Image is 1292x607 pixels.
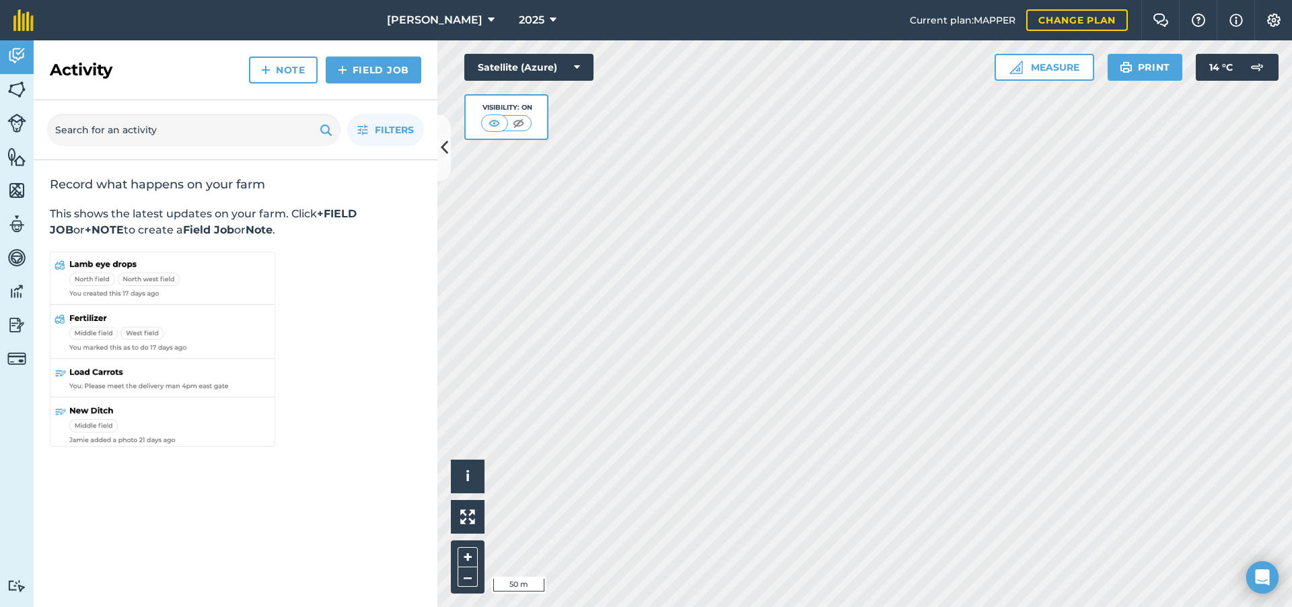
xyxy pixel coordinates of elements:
[85,223,124,236] strong: +NOTE
[1229,12,1243,28] img: svg+xml;base64,PHN2ZyB4bWxucz0iaHR0cDovL3d3dy53My5vcmcvMjAwMC9zdmciIHdpZHRoPSIxNyIgaGVpZ2h0PSIxNy...
[326,57,421,83] a: Field Job
[464,54,594,81] button: Satellite (Azure)
[458,547,478,567] button: +
[1026,9,1128,31] a: Change plan
[1120,59,1133,75] img: svg+xml;base64,PHN2ZyB4bWxucz0iaHR0cDovL3d3dy53My5vcmcvMjAwMC9zdmciIHdpZHRoPSIxOSIgaGVpZ2h0PSIyNC...
[13,9,34,31] img: fieldmargin Logo
[510,116,527,130] img: svg+xml;base64,PHN2ZyB4bWxucz0iaHR0cDovL3d3dy53My5vcmcvMjAwMC9zdmciIHdpZHRoPSI1MCIgaGVpZ2h0PSI0MC...
[50,176,421,192] h2: Record what happens on your farm
[1196,54,1279,81] button: 14 °C
[246,223,273,236] strong: Note
[7,147,26,167] img: svg+xml;base64,PHN2ZyB4bWxucz0iaHR0cDovL3d3dy53My5vcmcvMjAwMC9zdmciIHdpZHRoPSI1NiIgaGVpZ2h0PSI2MC...
[481,102,532,113] div: Visibility: On
[7,46,26,66] img: svg+xml;base64,PD94bWwgdmVyc2lvbj0iMS4wIiBlbmNvZGluZz0idXRmLTgiPz4KPCEtLSBHZW5lcmF0b3I6IEFkb2JlIE...
[995,54,1094,81] button: Measure
[460,509,475,524] img: Four arrows, one pointing top left, one top right, one bottom right and the last bottom left
[50,206,421,238] p: This shows the latest updates on your farm. Click or to create a or .
[7,281,26,301] img: svg+xml;base64,PD94bWwgdmVyc2lvbj0iMS4wIiBlbmNvZGluZz0idXRmLTgiPz4KPCEtLSBHZW5lcmF0b3I6IEFkb2JlIE...
[458,567,478,587] button: –
[387,12,482,28] span: [PERSON_NAME]
[7,349,26,368] img: svg+xml;base64,PD94bWwgdmVyc2lvbj0iMS4wIiBlbmNvZGluZz0idXRmLTgiPz4KPCEtLSBHZW5lcmF0b3I6IEFkb2JlIE...
[1190,13,1207,27] img: A question mark icon
[1009,61,1023,74] img: Ruler icon
[1108,54,1183,81] button: Print
[338,62,347,78] img: svg+xml;base64,PHN2ZyB4bWxucz0iaHR0cDovL3d3dy53My5vcmcvMjAwMC9zdmciIHdpZHRoPSIxNCIgaGVpZ2h0PSIyNC...
[7,214,26,234] img: svg+xml;base64,PD94bWwgdmVyc2lvbj0iMS4wIiBlbmNvZGluZz0idXRmLTgiPz4KPCEtLSBHZW5lcmF0b3I6IEFkb2JlIE...
[910,13,1015,28] span: Current plan : MAPPER
[1266,13,1282,27] img: A cog icon
[7,180,26,201] img: svg+xml;base64,PHN2ZyB4bWxucz0iaHR0cDovL3d3dy53My5vcmcvMjAwMC9zdmciIHdpZHRoPSI1NiIgaGVpZ2h0PSI2MC...
[7,315,26,335] img: svg+xml;base64,PD94bWwgdmVyc2lvbj0iMS4wIiBlbmNvZGluZz0idXRmLTgiPz4KPCEtLSBHZW5lcmF0b3I6IEFkb2JlIE...
[261,62,271,78] img: svg+xml;base64,PHN2ZyB4bWxucz0iaHR0cDovL3d3dy53My5vcmcvMjAwMC9zdmciIHdpZHRoPSIxNCIgaGVpZ2h0PSIyNC...
[466,468,470,485] span: i
[519,12,544,28] span: 2025
[7,579,26,592] img: svg+xml;base64,PD94bWwgdmVyc2lvbj0iMS4wIiBlbmNvZGluZz0idXRmLTgiPz4KPCEtLSBHZW5lcmF0b3I6IEFkb2JlIE...
[1246,561,1279,594] div: Open Intercom Messenger
[1244,54,1270,81] img: svg+xml;base64,PD94bWwgdmVyc2lvbj0iMS4wIiBlbmNvZGluZz0idXRmLTgiPz4KPCEtLSBHZW5lcmF0b3I6IEFkb2JlIE...
[347,114,424,146] button: Filters
[7,79,26,100] img: svg+xml;base64,PHN2ZyB4bWxucz0iaHR0cDovL3d3dy53My5vcmcvMjAwMC9zdmciIHdpZHRoPSI1NiIgaGVpZ2h0PSI2MC...
[1153,13,1169,27] img: Two speech bubbles overlapping with the left bubble in the forefront
[7,248,26,268] img: svg+xml;base64,PD94bWwgdmVyc2lvbj0iMS4wIiBlbmNvZGluZz0idXRmLTgiPz4KPCEtLSBHZW5lcmF0b3I6IEFkb2JlIE...
[249,57,318,83] a: Note
[183,223,234,236] strong: Field Job
[50,59,112,81] h2: Activity
[451,460,485,493] button: i
[486,116,503,130] img: svg+xml;base64,PHN2ZyB4bWxucz0iaHR0cDovL3d3dy53My5vcmcvMjAwMC9zdmciIHdpZHRoPSI1MCIgaGVpZ2h0PSI0MC...
[7,114,26,133] img: svg+xml;base64,PD94bWwgdmVyc2lvbj0iMS4wIiBlbmNvZGluZz0idXRmLTgiPz4KPCEtLSBHZW5lcmF0b3I6IEFkb2JlIE...
[375,122,414,137] span: Filters
[1209,54,1233,81] span: 14 ° C
[47,114,340,146] input: Search for an activity
[320,122,332,138] img: svg+xml;base64,PHN2ZyB4bWxucz0iaHR0cDovL3d3dy53My5vcmcvMjAwMC9zdmciIHdpZHRoPSIxOSIgaGVpZ2h0PSIyNC...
